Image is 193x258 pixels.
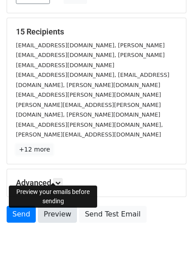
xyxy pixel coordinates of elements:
a: Send [7,206,36,223]
a: Send Test Email [79,206,146,223]
h5: Advanced [16,178,177,188]
small: [EMAIL_ADDRESS][DOMAIN_NAME], [PERSON_NAME][EMAIL_ADDRESS][DOMAIN_NAME], [PERSON_NAME][EMAIL_ADDR... [16,42,165,68]
h5: 15 Recipients [16,27,177,37]
iframe: Chat Widget [149,216,193,258]
a: +12 more [16,144,53,155]
small: [EMAIL_ADDRESS][DOMAIN_NAME], [EMAIL_ADDRESS][DOMAIN_NAME], [PERSON_NAME][DOMAIN_NAME][EMAIL_ADDR... [16,72,169,98]
small: [PERSON_NAME][EMAIL_ADDRESS][PERSON_NAME][DOMAIN_NAME], [PERSON_NAME][DOMAIN_NAME][EMAIL_ADDRESS]... [16,102,163,138]
div: Preview your emails before sending [9,186,97,208]
a: Preview [38,206,77,223]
